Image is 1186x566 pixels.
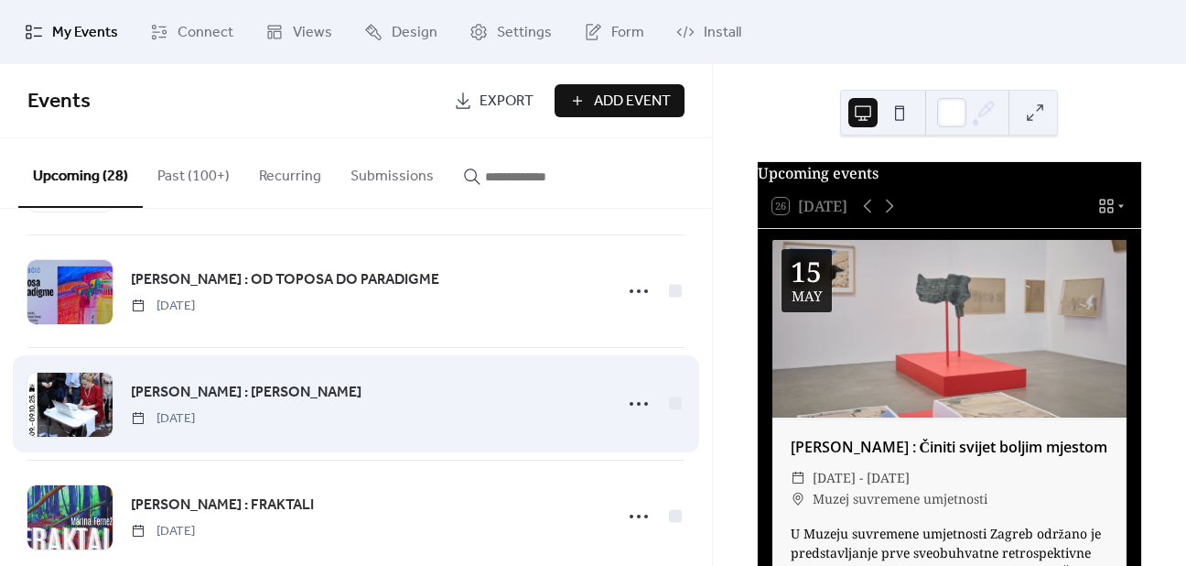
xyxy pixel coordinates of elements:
a: [PERSON_NAME] : OD TOPOSA DO PARADIGME [131,268,439,292]
span: [PERSON_NAME] : OD TOPOSA DO PARADIGME [131,269,439,291]
a: Views [252,7,346,57]
div: ​ [791,467,805,489]
div: [PERSON_NAME] : Činiti svijet boljim mjestom [772,436,1127,458]
button: Submissions [336,138,448,206]
span: [DATE] [131,297,195,316]
a: Connect [136,7,247,57]
button: Upcoming (28) [18,138,143,208]
span: Design [392,22,437,44]
a: Settings [456,7,566,57]
span: [DATE] [131,522,195,541]
div: Upcoming events [758,162,1141,184]
a: Install [663,7,755,57]
span: Export [480,91,534,113]
button: Recurring [244,138,336,206]
span: Views [293,22,332,44]
a: [PERSON_NAME] : FRAKTALI [131,494,314,517]
span: Events [27,82,91,122]
div: 15 [791,258,822,286]
span: [DATE] [131,409,195,429]
a: My Events [11,7,132,57]
div: ​ [791,488,805,510]
a: Form [570,7,658,57]
a: [PERSON_NAME] : [PERSON_NAME] [131,381,361,405]
span: Settings [497,22,552,44]
button: Add Event [555,84,685,117]
div: May [792,289,822,303]
span: Muzej suvremene umjetnosti [813,488,987,510]
span: [PERSON_NAME] : FRAKTALI [131,495,314,517]
span: Form [611,22,644,44]
a: Design [350,7,451,57]
span: [PERSON_NAME] : [PERSON_NAME] [131,382,361,404]
a: Export [440,84,547,117]
span: [DATE] - [DATE] [813,467,910,489]
span: Connect [178,22,233,44]
button: Past (100+) [143,138,244,206]
span: Install [704,22,741,44]
span: Add Event [594,91,671,113]
span: My Events [52,22,118,44]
